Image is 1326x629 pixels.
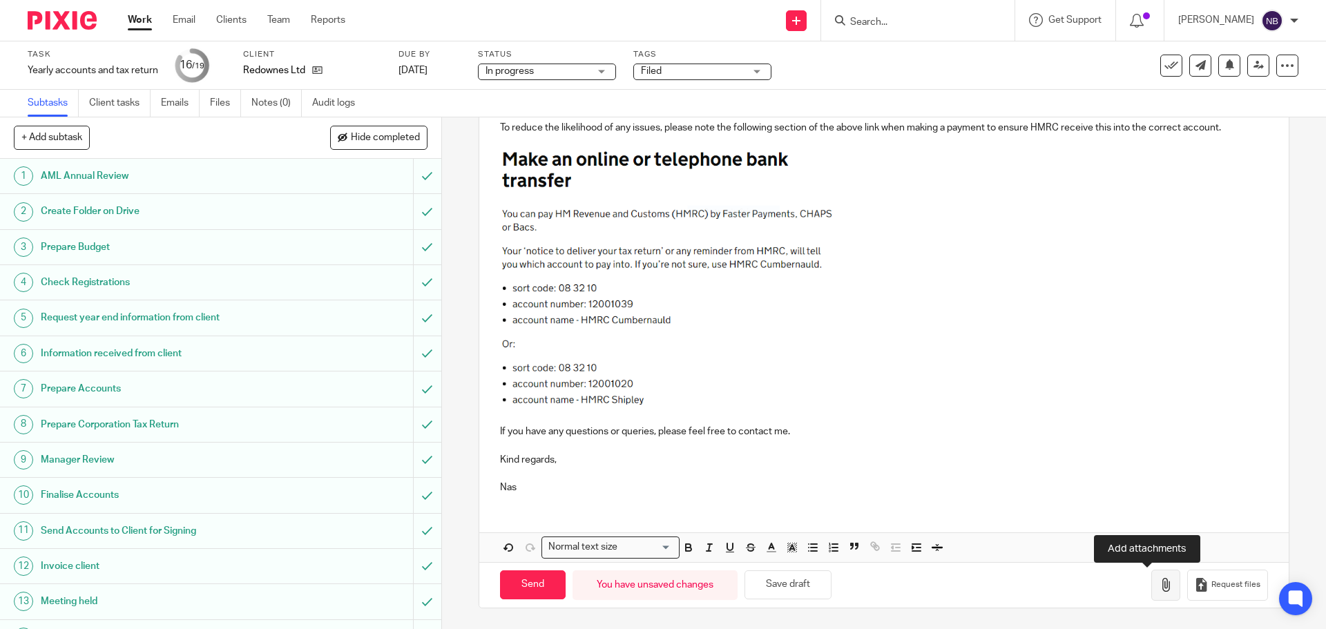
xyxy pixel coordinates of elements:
h1: Information received from client [41,343,280,364]
input: Search for option [622,540,671,554]
a: Notes (0) [251,90,302,117]
a: Reports [311,13,345,27]
img: svg%3E [1261,10,1283,32]
h1: AML Annual Review [41,166,280,186]
p: To reduce the likelihood of any issues, please note the following section of the above link when ... [500,121,1267,135]
p: Kind regards, [500,453,1267,467]
div: 2 [14,202,33,222]
div: 11 [14,521,33,541]
label: Due by [398,49,461,60]
label: Client [243,49,381,60]
div: 3 [14,238,33,257]
button: Hide completed [330,126,427,149]
button: Request files [1187,570,1267,601]
div: 16 [180,57,204,73]
h1: Check Registrations [41,272,280,293]
div: 4 [14,273,33,292]
h1: Send Accounts to Client for Signing [41,521,280,541]
span: Request files [1211,579,1260,590]
img: Pixie [28,11,97,30]
button: Save draft [744,570,832,600]
input: Send [500,570,566,600]
a: Email [173,13,195,27]
div: 7 [14,379,33,398]
h1: Request year end information from client [41,307,280,328]
div: Yearly accounts and tax return [28,64,158,77]
label: Tags [633,49,771,60]
a: Client tasks [89,90,151,117]
div: Search for option [541,536,680,558]
span: Get Support [1048,15,1102,25]
input: Search [849,17,973,29]
div: 5 [14,309,33,328]
div: 13 [14,592,33,611]
div: 6 [14,344,33,363]
span: Filed [641,66,662,76]
a: Clients [216,13,247,27]
div: 8 [14,415,33,434]
h1: Finalise Accounts [41,485,280,505]
h1: Prepare Accounts [41,378,280,399]
p: Redownes Ltd [243,64,305,77]
h1: Prepare Corporation Tax Return [41,414,280,435]
label: Task [28,49,158,60]
a: Subtasks [28,90,79,117]
div: 12 [14,557,33,576]
span: [DATE] [398,66,427,75]
p: [PERSON_NAME] [1178,13,1254,27]
span: Normal text size [545,540,620,554]
div: 1 [14,166,33,186]
h1: Meeting held [41,591,280,612]
small: /19 [192,62,204,70]
a: Work [128,13,152,27]
span: Hide completed [351,133,420,144]
a: Team [267,13,290,27]
img: Image [500,149,834,407]
h1: Create Folder on Drive [41,201,280,222]
div: You have unsaved changes [573,570,738,600]
button: + Add subtask [14,126,90,149]
div: 10 [14,485,33,505]
span: In progress [486,66,534,76]
h1: Prepare Budget [41,237,280,258]
a: Emails [161,90,200,117]
p: Nas [500,481,1267,494]
a: Files [210,90,241,117]
a: Audit logs [312,90,365,117]
label: Status [478,49,616,60]
h1: Invoice client [41,556,280,577]
div: 9 [14,450,33,470]
p: If you have any questions or queries, please feel free to contact me. [500,425,1267,438]
h1: Manager Review [41,449,280,470]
